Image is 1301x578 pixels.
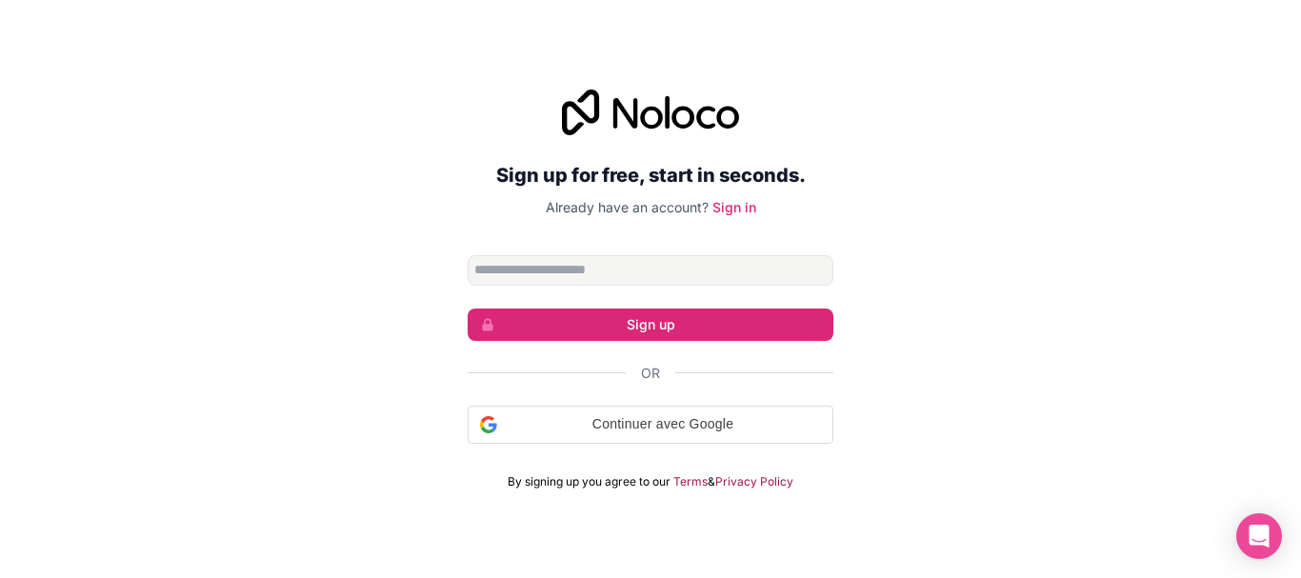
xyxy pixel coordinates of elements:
[508,474,671,489] span: By signing up you agree to our
[468,158,833,192] h2: Sign up for free, start in seconds.
[546,199,709,215] span: Already have an account?
[468,309,833,341] button: Sign up
[505,414,821,434] span: Continuer avec Google
[673,474,708,489] a: Terms
[715,474,793,489] a: Privacy Policy
[708,474,715,489] span: &
[712,199,756,215] a: Sign in
[468,406,833,444] div: Continuer avec Google
[468,255,833,286] input: Email address
[1236,513,1282,559] div: Open Intercom Messenger
[641,364,660,383] span: Or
